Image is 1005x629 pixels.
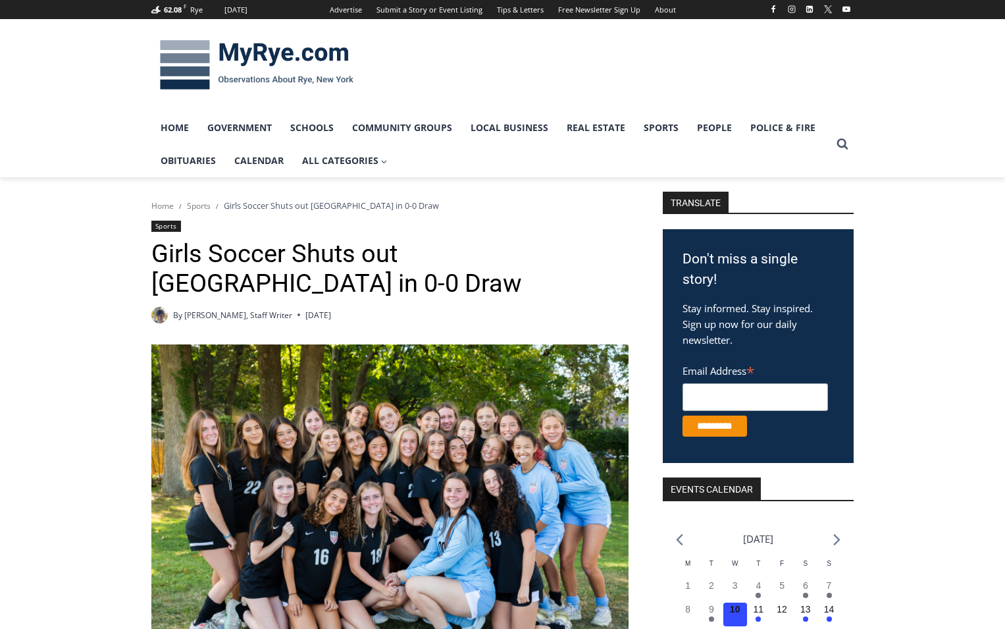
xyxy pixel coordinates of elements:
[164,5,182,14] span: 62.08
[151,307,168,323] img: (PHOTO: MyRye.com 2024 Head Intern, Editor and now Staff Writer Charlie Morris. Contributed.)Char...
[683,358,828,381] label: Email Address
[733,580,738,591] time: 3
[831,132,854,156] button: View Search Form
[151,200,174,211] a: Home
[224,200,439,211] span: Girls Soccer Shuts out [GEOGRAPHIC_DATA] in 0-0 Draw
[723,579,747,603] button: 3
[709,560,713,567] span: T
[817,579,841,603] button: 7 Has events
[634,111,688,144] a: Sports
[676,603,700,626] button: 8
[461,111,557,144] a: Local Business
[770,559,794,579] div: Friday
[800,604,811,615] time: 13
[756,616,761,622] em: Has events
[663,478,761,500] h2: Events Calendar
[779,580,785,591] time: 5
[756,580,761,591] time: 4
[803,593,808,598] em: Has events
[224,4,247,16] div: [DATE]
[784,1,800,17] a: Instagram
[198,111,281,144] a: Government
[732,560,738,567] span: W
[803,580,808,591] time: 6
[794,559,817,579] div: Saturday
[179,202,182,211] span: /
[743,530,773,548] li: [DATE]
[833,533,840,546] a: Next month
[685,560,690,567] span: M
[151,111,198,144] a: Home
[827,593,832,598] em: Has events
[747,559,771,579] div: Thursday
[741,111,825,144] a: Police & Fire
[343,111,461,144] a: Community Groups
[685,580,690,591] time: 1
[293,144,397,177] a: All Categories
[151,31,362,99] img: MyRye.com
[700,559,723,579] div: Tuesday
[305,309,331,321] time: [DATE]
[824,604,835,615] time: 14
[173,309,182,321] span: By
[184,310,292,321] a: [PERSON_NAME], Staff Writer
[747,579,771,603] button: 4 Has events
[777,604,787,615] time: 12
[780,560,784,567] span: F
[685,604,690,615] time: 8
[820,1,836,17] a: X
[709,604,714,615] time: 9
[302,153,388,168] span: All Categories
[281,111,343,144] a: Schools
[730,604,740,615] time: 10
[709,580,714,591] time: 2
[216,202,219,211] span: /
[838,1,854,17] a: YouTube
[187,200,211,211] a: Sports
[827,580,832,591] time: 7
[723,603,747,626] button: 10
[765,1,781,17] a: Facebook
[151,199,629,212] nav: Breadcrumbs
[802,1,817,17] a: Linkedin
[700,603,723,626] button: 9 Has events
[794,579,817,603] button: 6 Has events
[676,559,700,579] div: Monday
[683,300,834,348] p: Stay informed. Stay inspired. Sign up now for our daily newsletter.
[151,144,225,177] a: Obituaries
[184,3,186,10] span: F
[151,239,629,299] h1: Girls Soccer Shuts out [GEOGRAPHIC_DATA] in 0-0 Draw
[700,579,723,603] button: 2
[827,560,831,567] span: S
[794,603,817,626] button: 13 Has events
[817,603,841,626] button: 14 Has events
[747,603,771,626] button: 11 Has events
[151,307,168,323] a: Author image
[827,616,832,622] em: Has events
[754,604,764,615] time: 11
[756,560,760,567] span: T
[676,533,683,546] a: Previous month
[817,559,841,579] div: Sunday
[723,559,747,579] div: Wednesday
[151,221,181,232] a: Sports
[770,603,794,626] button: 12
[225,144,293,177] a: Calendar
[756,593,761,598] em: Has events
[803,616,808,622] em: Has events
[709,616,714,622] em: Has events
[557,111,634,144] a: Real Estate
[663,192,729,213] strong: TRANSLATE
[676,579,700,603] button: 1
[803,560,808,567] span: S
[151,111,831,178] nav: Primary Navigation
[683,249,834,290] h3: Don't miss a single story!
[190,4,203,16] div: Rye
[770,579,794,603] button: 5
[688,111,741,144] a: People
